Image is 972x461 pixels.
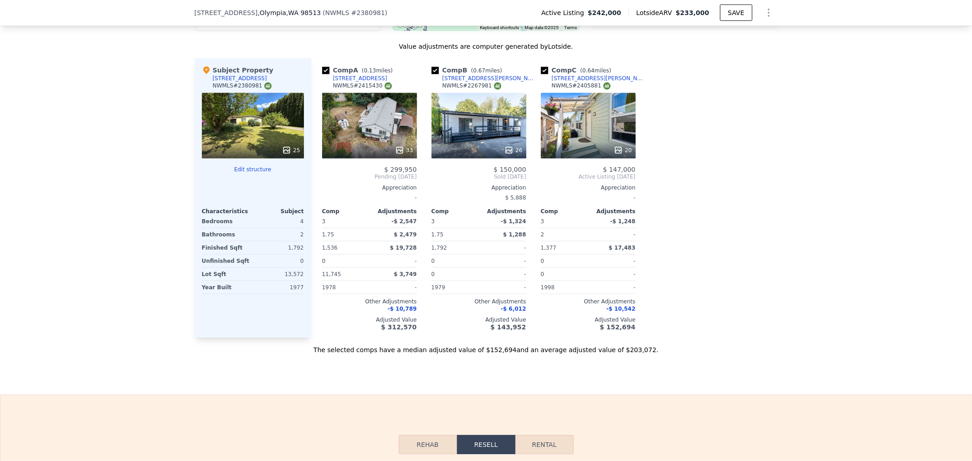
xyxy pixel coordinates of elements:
div: [STREET_ADDRESS] [213,75,267,82]
div: 2 [255,228,304,241]
span: 0.13 [364,67,376,74]
span: Active Listing [541,8,588,17]
span: $ 3,749 [394,271,417,277]
button: Show Options [760,4,778,22]
div: NWMLS # 2415430 [333,82,392,90]
button: Resell [457,435,515,454]
div: Subject Property [202,66,273,75]
div: Bathrooms [202,228,251,241]
div: 0 [255,255,304,267]
div: Other Adjustments [432,298,526,305]
span: Sold [DATE] [432,173,526,180]
span: -$ 1,324 [501,218,526,225]
span: -$ 10,542 [607,306,636,312]
div: 4 [255,215,304,228]
span: 1,536 [322,245,338,251]
a: [STREET_ADDRESS] [322,75,387,82]
div: Adjusted Value [541,316,636,323]
div: - [481,241,526,254]
div: Value adjustments are computer generated by Lotside . [195,42,778,51]
div: Other Adjustments [541,298,636,305]
button: Rehab [399,435,457,454]
div: - [590,255,636,267]
div: Comp [322,208,370,215]
span: ( miles) [358,67,396,74]
span: # 2380981 [351,9,385,16]
div: 20 [614,146,632,155]
div: - [371,255,417,267]
span: Lotside ARV [636,8,675,17]
div: Adjusted Value [432,316,526,323]
a: [STREET_ADDRESS][PERSON_NAME] [432,75,537,82]
span: $ 19,728 [390,245,417,251]
div: 1,792 [255,241,304,254]
span: $ 2,479 [394,231,417,238]
span: Map data ©2025 [525,25,559,30]
span: 3 [322,218,326,225]
span: NWMLS [325,9,350,16]
div: Finished Sqft [202,241,251,254]
span: $233,000 [676,9,710,16]
img: NWMLS Logo [264,82,272,90]
div: Unfinished Sqft [202,255,251,267]
div: 2 [541,228,586,241]
div: Characteristics [202,208,253,215]
div: NWMLS # 2405881 [552,82,611,90]
div: Appreciation [322,184,417,191]
span: Active Listing [DATE] [541,173,636,180]
span: Pending [DATE] [322,173,417,180]
img: NWMLS Logo [603,82,611,90]
div: 1998 [541,281,586,294]
span: $ 152,694 [600,323,635,331]
div: - [322,191,417,204]
div: Bedrooms [202,215,251,228]
div: Adjustments [370,208,417,215]
div: Adjusted Value [322,316,417,323]
div: 1.75 [322,228,368,241]
span: , Olympia [257,8,321,17]
span: 1,792 [432,245,447,251]
div: 26 [504,146,522,155]
span: $ 299,950 [384,166,417,173]
div: - [541,191,636,204]
div: Adjustments [588,208,636,215]
div: Other Adjustments [322,298,417,305]
span: ( miles) [468,67,506,74]
div: - [481,255,526,267]
span: , WA 98513 [286,9,321,16]
span: 3 [432,218,435,225]
div: 1979 [432,281,477,294]
div: - [590,281,636,294]
div: ( ) [323,8,387,17]
div: 13,572 [255,268,304,281]
span: -$ 2,547 [391,218,417,225]
span: -$ 6,012 [501,306,526,312]
button: Edit structure [202,166,304,173]
span: 0 [432,271,435,277]
div: Comp C [541,66,615,75]
div: Comp [432,208,479,215]
button: Rental [515,435,574,454]
button: SAVE [720,5,752,21]
span: [STREET_ADDRESS] [195,8,258,17]
span: 0.64 [582,67,595,74]
img: NWMLS Logo [385,82,392,90]
span: 3 [541,218,545,225]
div: - [371,281,417,294]
div: Lot Sqft [202,268,251,281]
span: -$ 1,248 [610,218,635,225]
div: NWMLS # 2380981 [213,82,272,90]
div: 33 [395,146,413,155]
span: $ 147,000 [603,166,635,173]
div: - [590,228,636,241]
div: [STREET_ADDRESS][PERSON_NAME] [552,75,647,82]
div: Appreciation [541,184,636,191]
span: 1,377 [541,245,556,251]
div: Comp B [432,66,506,75]
div: [STREET_ADDRESS][PERSON_NAME] [442,75,537,82]
button: Keyboard shortcuts [480,25,519,31]
div: NWMLS # 2267981 [442,82,501,90]
span: $ 1,288 [503,231,526,238]
span: 0.67 [473,67,485,74]
div: Comp A [322,66,396,75]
